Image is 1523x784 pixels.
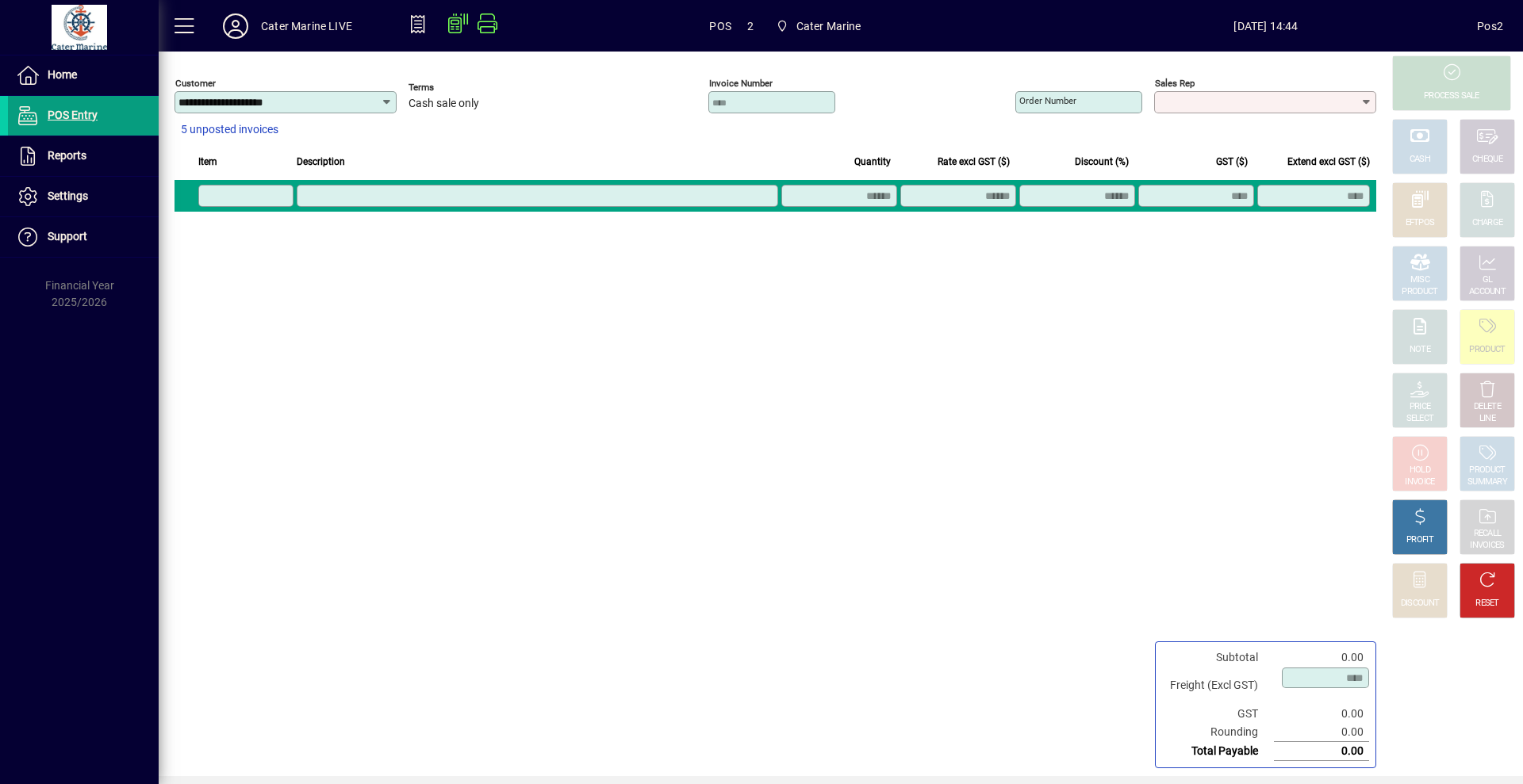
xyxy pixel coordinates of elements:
span: Extend excl GST ($) [1287,153,1370,170]
div: Cater Marine LIVE [261,13,352,39]
div: Pos2 [1477,13,1503,39]
div: SELECT [1406,413,1434,425]
div: PRICE [1410,401,1431,413]
div: DISCOUNT [1401,598,1439,610]
span: Cash sale only [409,98,479,110]
mat-label: Invoice number [709,78,773,89]
div: HOLD [1410,465,1430,476]
div: PRODUCT [1469,344,1505,356]
div: MISC [1410,274,1429,286]
div: PROCESS SALE [1424,90,1479,102]
div: CASH [1410,154,1430,166]
td: Subtotal [1162,648,1274,667]
div: PRODUCT [1402,286,1437,298]
div: PROFIT [1406,534,1433,546]
span: Cater Marine [796,13,861,39]
td: Freight (Excl GST) [1162,667,1274,705]
div: CHARGE [1472,217,1503,229]
span: Reports [48,149,86,162]
td: 0.00 [1274,648,1369,667]
a: Reports [8,136,159,176]
span: POS Entry [48,109,98,121]
div: EFTPOS [1406,217,1435,229]
mat-label: Customer [175,78,216,89]
span: GST ($) [1216,153,1248,170]
div: INVOICE [1405,476,1434,488]
mat-label: Sales rep [1155,78,1195,89]
a: Support [8,217,159,257]
span: 5 unposted invoices [181,121,278,138]
td: Total Payable [1162,742,1274,761]
span: [DATE] 14:44 [1055,13,1478,39]
div: RECALL [1474,528,1502,540]
span: Description [297,153,345,170]
button: Profile [210,12,261,40]
mat-label: Order number [1019,95,1076,106]
div: DELETE [1474,401,1501,413]
div: GL [1483,274,1493,286]
span: Home [48,68,77,81]
td: GST [1162,705,1274,723]
div: SUMMARY [1467,476,1507,488]
span: Quantity [854,153,891,170]
div: PRODUCT [1469,465,1505,476]
span: Support [48,230,87,243]
td: 0.00 [1274,705,1369,723]
span: Settings [48,189,88,202]
td: 0.00 [1274,742,1369,761]
td: 0.00 [1274,723,1369,742]
span: Cater Marine [769,12,868,40]
td: Rounding [1162,723,1274,742]
span: POS [709,13,731,39]
button: 5 unposted invoices [175,116,285,144]
span: Item [198,153,217,170]
div: INVOICES [1470,540,1504,552]
span: Rate excl GST ($) [938,153,1010,170]
div: LINE [1479,413,1495,425]
div: NOTE [1410,344,1430,356]
span: 2 [747,13,754,39]
div: CHEQUE [1472,154,1502,166]
span: Terms [409,82,504,93]
a: Settings [8,177,159,216]
div: RESET [1475,598,1499,610]
div: ACCOUNT [1469,286,1506,298]
span: Discount (%) [1075,153,1129,170]
a: Home [8,55,159,95]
